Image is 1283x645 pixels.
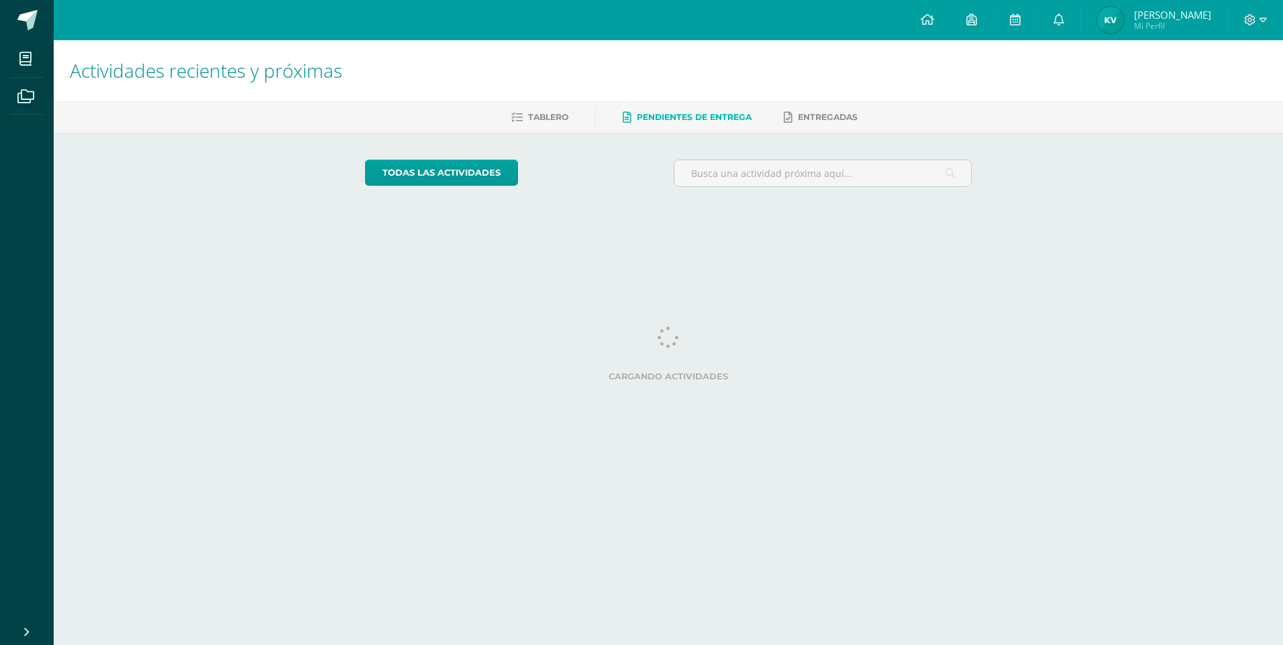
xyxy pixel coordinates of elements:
[784,107,858,128] a: Entregadas
[365,160,518,186] a: todas las Actividades
[528,112,568,122] span: Tablero
[70,58,342,83] span: Actividades recientes y próximas
[1097,7,1124,34] img: 7e37753f95f6ff295dda58829c7c65ec.png
[1134,8,1211,21] span: [PERSON_NAME]
[511,107,568,128] a: Tablero
[674,160,972,186] input: Busca una actividad próxima aquí...
[637,112,752,122] span: Pendientes de entrega
[798,112,858,122] span: Entregadas
[623,107,752,128] a: Pendientes de entrega
[365,371,972,382] label: Cargando actividades
[1134,20,1211,32] span: Mi Perfil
